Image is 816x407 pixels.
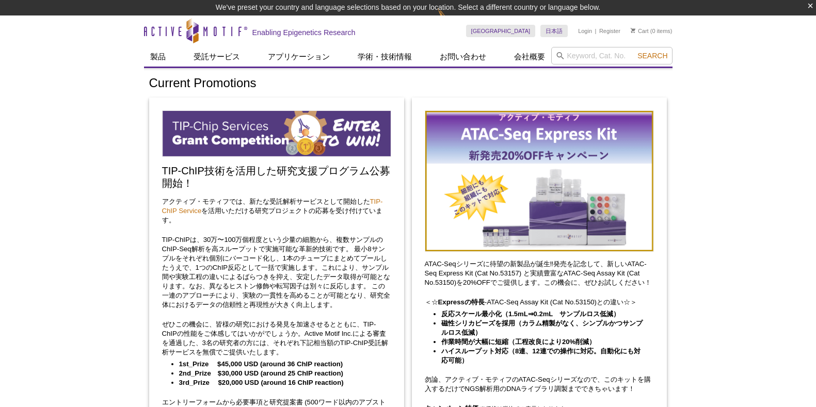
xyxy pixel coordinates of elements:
a: 学術・技術情報 [351,47,418,67]
img: Save on ATAC-Seq Kits [425,110,654,252]
a: アプリケーション [262,47,336,67]
input: Keyword, Cat. No. [551,47,673,64]
a: [GEOGRAPHIC_DATA] [466,25,536,37]
a: Register [599,27,620,35]
strong: 3rd_Prize $20,000 USD (around 16 ChIP reaction) [179,379,344,386]
strong: 作業時間が大幅に短縮（工程改良により20%削減） [441,338,596,346]
li: | [595,25,597,37]
a: 受託サービス [187,47,246,67]
img: TIP-ChIP Service Grant Competition [162,110,391,157]
h1: Current Promotions [149,76,667,91]
a: 製品 [144,47,172,67]
button: Search [634,51,670,60]
strong: ハイスループット対応（8連、12連での操作に対応。自動化にも対応可能） [441,347,641,364]
a: お問い合わせ [434,47,492,67]
strong: 1st_Prize $45,000 USD (around 36 ChIP reaction) [179,360,343,368]
a: Cart [631,27,649,35]
span: Search [637,52,667,60]
p: アクティブ・モティフでは、新たな受託解析サービスとして開始した を活用いただける研究プロジェクトの応募を受け付けています。 [162,197,391,225]
strong: Expressの特長 [438,298,485,306]
img: Your Cart [631,28,635,33]
p: ＜☆ -ATAC-Seq Assay Kit (Cat No.53150)との違い☆＞ [425,298,654,307]
strong: 2nd_Prize $30,000 USD (around 25 ChIP reaction) [179,369,343,377]
a: 日本語 [540,25,568,37]
strong: 反応スケール最小化（1.5mL⇒0.2mL サンプルロス低減） [441,310,620,318]
a: Login [578,27,592,35]
a: 会社概要 [508,47,551,67]
strong: 磁性シリカビーズを採用（カラム精製がなく、シンプルかつサンプルロス低減） [441,319,643,336]
li: (0 items) [631,25,673,37]
p: ATAC-Seqシリーズに待望の新製品が誕生‼発売を記念して、新しいATAC-Seq Express Kit (Cat No.53157) と実績豊富なATAC-Seq Assay Kit (C... [425,259,654,287]
p: 勿論、アクティブ・モティフのATAC-Seqシリーズなので、このキットを購入するだけでNGS解析用のDNAライブラリ調製までできちゃいます！ [425,375,654,394]
p: TIP-ChIPは、30万〜100万個程度という少量の細胞から、複数サンプルのChIP-Seq解析を高スループットで実施可能な革新的技術です。 最小8サンプルをそれぞれ個別にバーコード化し、1本... [162,235,391,310]
h2: TIP-ChIP技術を活用した研究支援プログラム公募開始！ [162,165,391,189]
h2: Enabling Epigenetics Research [252,28,356,37]
img: Change Here [438,8,465,32]
p: ぜひこの機会に、皆様の研究における発見を加速させるとともに、TIP-ChIPの性能をご体感してはいかがでしょうか。Active Motif Inc.による審査を通過した、3名の研究者の方には、そ... [162,320,391,357]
